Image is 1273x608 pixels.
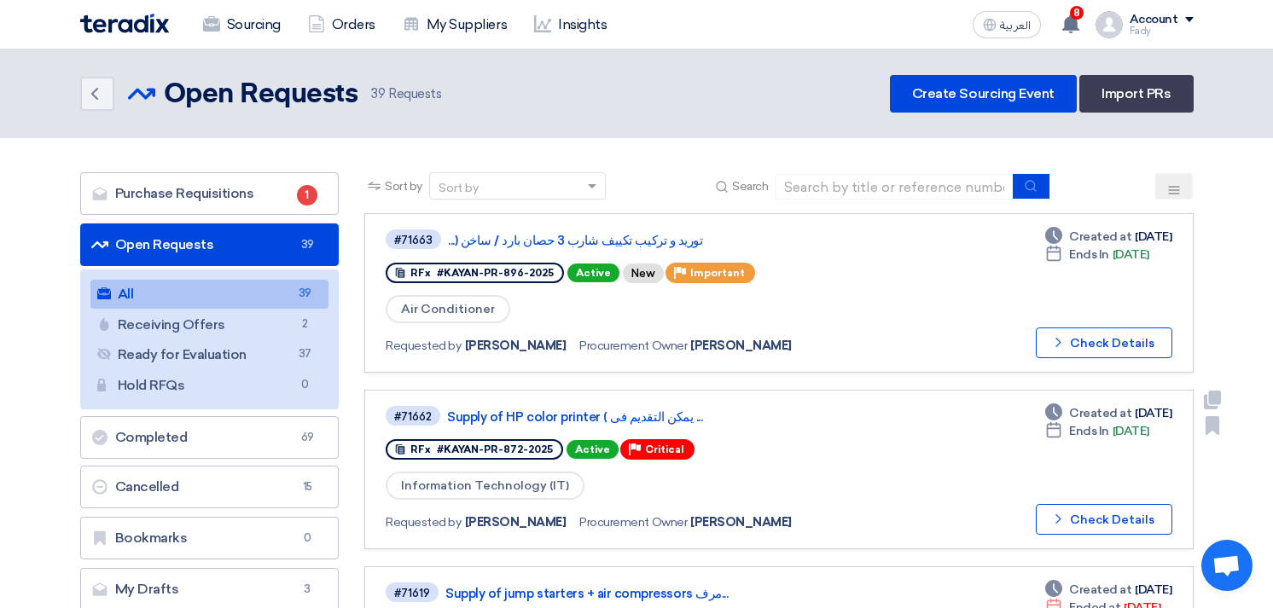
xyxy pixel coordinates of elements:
span: Air Conditioner [386,295,510,323]
span: 3 [297,581,317,598]
a: Import PRs [1079,75,1193,113]
a: Ready for Evaluation [90,340,329,369]
span: [PERSON_NAME] [690,513,792,531]
span: 2 [294,316,315,333]
span: Procurement Owner [579,513,687,531]
a: Sourcing [189,6,294,43]
a: Cancelled15 [80,466,340,508]
span: RFx [410,443,431,455]
a: Receiving Offers [90,310,329,339]
span: Created at [1069,581,1131,599]
a: Orders [294,6,389,43]
span: 15 [297,478,317,495]
span: Ends In [1069,246,1109,263]
span: [PERSON_NAME] [465,513,567,531]
div: [DATE] [1045,422,1149,440]
div: #71663 [394,235,433,246]
span: 8 [1070,6,1084,20]
span: Requested by [386,513,461,531]
input: Search by title or reference number [775,174,1014,200]
span: Procurement Owner [579,337,687,355]
span: 37 [294,345,315,363]
a: Insights [520,6,620,43]
span: العربية [1000,20,1031,32]
span: 1 [297,185,317,206]
button: Check Details [1036,327,1172,358]
div: Account [1130,13,1178,27]
span: Created at [1069,404,1131,422]
a: Purchase Requisitions1 [80,172,340,215]
span: [PERSON_NAME] [690,337,792,355]
span: #KAYAN-PR-872-2025 [437,443,553,455]
div: Open chat [1201,540,1253,591]
a: Completed69 [80,416,340,459]
span: Requested by [386,337,461,355]
span: 0 [297,530,317,547]
div: Sort by [439,179,479,197]
img: Teradix logo [80,14,169,33]
span: Active [567,263,619,282]
a: All [90,280,329,309]
span: Information Technology (IT) [386,472,584,500]
span: [PERSON_NAME] [465,337,567,355]
span: Search [732,177,768,195]
button: Check Details [1036,504,1172,535]
a: My Suppliers [389,6,520,43]
span: 39 [297,236,317,253]
div: [DATE] [1045,581,1171,599]
a: Supply of jump starters + air compressors مرف... [445,586,872,601]
span: RFx [410,267,431,279]
div: [DATE] [1045,404,1171,422]
a: توريد و تركيب تكييف شارب 3 حصان بارد / ساخن (... [448,233,875,248]
div: [DATE] [1045,228,1171,246]
span: 39 [371,86,385,101]
span: 0 [294,376,315,394]
a: Bookmarks0 [80,517,340,559]
button: العربية [973,11,1041,38]
a: Open Requests39 [80,223,340,266]
span: Created at [1069,228,1131,246]
span: Requests [371,84,441,104]
h2: Open Requests [164,78,358,112]
span: #KAYAN-PR-896-2025 [437,267,554,279]
a: Create Sourcing Event [890,75,1077,113]
div: Fady [1130,26,1194,36]
span: Important [690,267,745,279]
span: Critical [645,443,684,455]
div: [DATE] [1045,246,1149,263]
span: Active [567,440,619,459]
div: New [623,263,664,283]
span: Ends In [1069,422,1109,440]
div: #71662 [394,411,432,422]
span: 69 [297,429,317,446]
a: Supply of HP color printer ( يمكن التقديم فى ... [447,409,874,425]
img: profile_test.png [1096,11,1123,38]
div: #71619 [394,588,430,599]
span: 39 [294,285,315,303]
span: Sort by [385,177,422,195]
a: Hold RFQs [90,371,329,400]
